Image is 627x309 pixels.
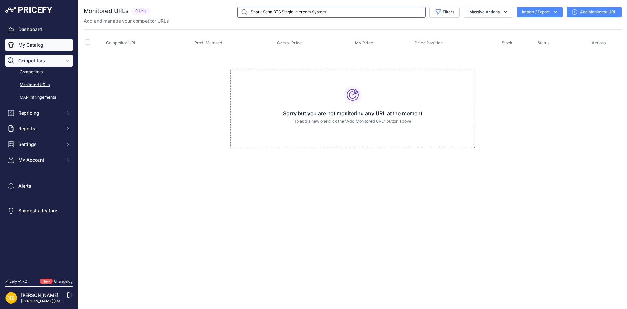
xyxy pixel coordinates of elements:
a: Competitors [5,67,73,78]
a: Changelog [54,279,73,284]
span: 0 Urls [131,8,151,15]
div: Pricefy v1.7.2 [5,279,27,284]
span: Prod. Matched [194,40,222,45]
span: Stock [502,40,512,45]
span: Settings [18,141,61,147]
button: Settings [5,138,73,150]
button: Repricing [5,107,73,119]
a: [PERSON_NAME] [21,292,58,298]
button: Massive Actions [464,7,513,18]
button: Competitors [5,55,73,67]
span: My Price [355,40,373,46]
p: To add a new one click the "Add Monitored URL" button above [236,118,470,125]
button: My Account [5,154,73,166]
a: [PERSON_NAME][EMAIL_ADDRESS][DOMAIN_NAME] [21,299,121,303]
button: Reports [5,123,73,134]
input: Search [237,7,426,18]
a: Alerts [5,180,73,192]
h2: Monitored URLs [84,7,129,16]
span: Reports [18,125,61,132]
span: Competitors [18,57,61,64]
a: MAP infringements [5,92,73,103]
span: Comp. Price [277,40,302,46]
a: My Catalog [5,39,73,51]
button: Filters [429,7,460,18]
span: Competitor URL [106,40,136,45]
p: Add and manage your competitor URLs [84,18,169,24]
button: Price Position [415,40,444,46]
a: Add Monitored URL [567,7,622,17]
span: Status [538,40,550,45]
nav: Sidebar [5,23,73,271]
button: Comp. Price [277,40,303,46]
span: Repricing [18,110,61,116]
h3: Sorry but you are not monitoring any URL at the moment [236,109,470,117]
button: Import / Export [517,7,563,17]
button: My Price [355,40,375,46]
img: Pricefy Logo [5,7,52,13]
a: Dashboard [5,23,73,35]
a: Monitored URLs [5,79,73,91]
span: Price Position [415,40,443,46]
a: Suggest a feature [5,205,73,217]
span: New [40,279,53,284]
span: My Account [18,157,61,163]
span: Actions [592,40,606,45]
